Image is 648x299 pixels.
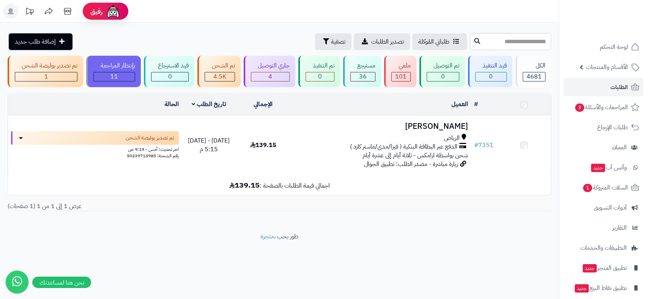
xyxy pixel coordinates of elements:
a: الكل4681 [514,56,553,87]
a: العملاء [564,138,643,157]
div: 11 [94,72,134,81]
span: 11 [110,72,118,81]
span: 36 [359,72,367,81]
span: الدفع عبر البطاقة البنكية ( فيزا/مدى/ماستر كارد ) [350,142,457,151]
a: تم تصدير بوليصة الشحن 1 [6,56,85,87]
img: ai-face.png [106,4,121,19]
a: الإجمالي [254,100,273,109]
a: قيد الاسترجاع 0 [142,56,196,87]
a: #7351 [474,141,493,150]
span: طلباتي المُوكلة [418,37,449,46]
span: جديد [591,164,605,172]
span: 3 [575,103,585,112]
div: اخر تحديث: أمس - 9:19 ص [11,145,179,153]
div: 4 [251,72,289,81]
div: عرض 1 إلى 1 من 1 (1 صفحات) [2,202,279,211]
a: طلباتي المُوكلة [412,33,467,50]
a: لوحة التحكم [564,38,643,56]
div: 0 [151,72,188,81]
a: السلات المتروكة1 [564,178,643,197]
a: المراجعات والأسئلة3 [564,98,643,116]
a: قيد التنفيذ 0 [467,56,514,87]
div: مسترجع [350,61,375,70]
span: 1 [583,184,593,193]
div: بإنتظار المراجعة [93,61,135,70]
div: 0 [306,72,334,81]
span: 0 [168,72,172,81]
span: المراجعات والأسئلة [574,102,628,113]
a: تم التوصيل 0 [418,56,467,87]
span: تطبيق نقاط البيع [574,283,627,293]
a: إضافة طلب جديد [9,33,73,50]
td: اجمالي قيمة الطلبات بالصفحة : [8,175,551,195]
span: وآتس آب [590,162,627,173]
a: ملغي 101 [383,56,418,87]
span: جديد [575,284,589,293]
span: السلات المتروكة [582,182,628,193]
span: 0 [441,72,445,81]
div: 101 [392,72,410,81]
div: ملغي [391,61,410,70]
a: تطبيق المتجرجديد [564,259,643,277]
div: 36 [351,72,375,81]
a: مسترجع 36 [342,56,383,87]
a: تاريخ الطلب [192,100,226,109]
span: العملاء [612,142,627,153]
span: [DATE] - [DATE] 5:15 م [188,136,230,154]
div: 1 [15,72,77,81]
span: رفيق [90,7,102,16]
a: الطلبات [564,78,643,96]
span: أدوات التسويق [594,202,627,213]
h3: [PERSON_NAME] [293,122,468,131]
div: 0 [427,72,459,81]
a: # [474,100,478,109]
div: تم التوصيل [427,61,459,70]
span: 0 [318,72,322,81]
span: # [474,141,478,150]
a: التقارير [564,219,643,237]
span: 4681 [527,72,542,81]
span: إضافة طلب جديد [15,37,56,46]
span: 0 [489,72,493,81]
span: التقارير [612,222,627,233]
a: التطبيقات والخدمات [564,239,643,257]
a: العميل [451,100,468,109]
div: قيد التنفيذ [475,61,506,70]
span: رقم الشحنة: 50239713985 [127,152,179,159]
a: جاري التوصيل 4 [242,56,297,87]
span: لوحة التحكم [600,42,628,52]
button: تصفية [315,33,352,50]
a: بإنتظار المراجعة 11 [85,56,142,87]
span: 139.15 [250,141,276,150]
div: تم الشحن [205,61,235,70]
span: 4.5K [213,72,226,81]
div: 0 [476,72,506,81]
span: تصفية [331,37,345,46]
div: قيد الاسترجاع [151,61,189,70]
span: 1 [44,72,48,81]
span: الرياض [444,134,460,142]
a: تحديثات المنصة [20,4,39,21]
span: الأقسام والمنتجات [586,62,628,72]
span: 4 [268,72,272,81]
span: التطبيقات والخدمات [580,243,627,253]
span: تطبيق المتجر [582,263,627,273]
span: جديد [583,264,597,272]
a: وآتس آبجديد [564,158,643,177]
span: طلبات الإرجاع [597,122,628,133]
a: الحالة [164,100,179,109]
a: تطبيق نقاط البيعجديد [564,279,643,297]
a: أدوات التسويق [564,199,643,217]
a: تصدير الطلبات [354,33,410,50]
div: جاري التوصيل [251,61,290,70]
a: طلبات الإرجاع [564,118,643,136]
b: 139.15 [229,179,260,191]
span: 101 [395,72,407,81]
div: تم تصدير بوليصة الشحن [15,61,77,70]
img: logo-2.png [596,17,641,33]
span: تم تصدير بوليصة الشحن [126,134,174,142]
a: تم الشحن 4.5K [196,56,242,87]
div: تم التنفيذ [306,61,334,70]
span: تصدير الطلبات [371,37,404,46]
div: 4527 [205,72,234,81]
